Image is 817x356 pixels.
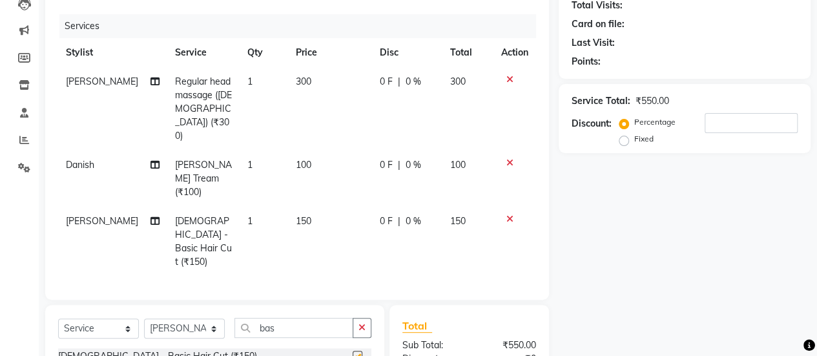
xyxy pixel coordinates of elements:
div: Card on file: [572,17,625,31]
div: Points: [572,55,601,68]
th: Price [288,38,372,67]
span: 0 F [380,75,393,89]
label: Percentage [634,116,676,128]
label: Fixed [634,133,654,145]
span: 300 [296,76,311,87]
th: Stylist [58,38,167,67]
span: 1 [247,159,253,171]
div: Services [59,14,546,38]
span: 0 % [406,215,421,228]
span: 0 F [380,158,393,172]
div: ₹550.00 [636,94,669,108]
span: | [398,75,400,89]
th: Action [493,38,536,67]
div: Last Visit: [572,36,615,50]
th: Disc [372,38,442,67]
div: Sub Total: [393,339,470,352]
input: Search or Scan [234,318,353,338]
span: 100 [296,159,311,171]
span: Total [402,319,432,333]
span: 0 % [406,158,421,172]
th: Qty [240,38,288,67]
span: [PERSON_NAME] [66,215,138,227]
span: 1 [247,76,253,87]
span: 150 [296,215,311,227]
div: Service Total: [572,94,630,108]
span: [DEMOGRAPHIC_DATA] - Basic Hair Cut (₹150) [175,215,232,267]
span: 1 [247,215,253,227]
div: ₹550.00 [469,339,546,352]
th: Service [167,38,240,67]
span: 0 % [406,75,421,89]
span: 300 [450,76,465,87]
span: 100 [450,159,465,171]
div: Discount: [572,117,612,131]
th: Total [442,38,493,67]
span: Regular head massage ([DEMOGRAPHIC_DATA]) (₹300) [175,76,232,141]
span: Danish [66,159,94,171]
span: 0 F [380,215,393,228]
span: 150 [450,215,465,227]
span: | [398,215,400,228]
span: [PERSON_NAME] Tream (₹100) [175,159,232,198]
span: [PERSON_NAME] [66,76,138,87]
span: | [398,158,400,172]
